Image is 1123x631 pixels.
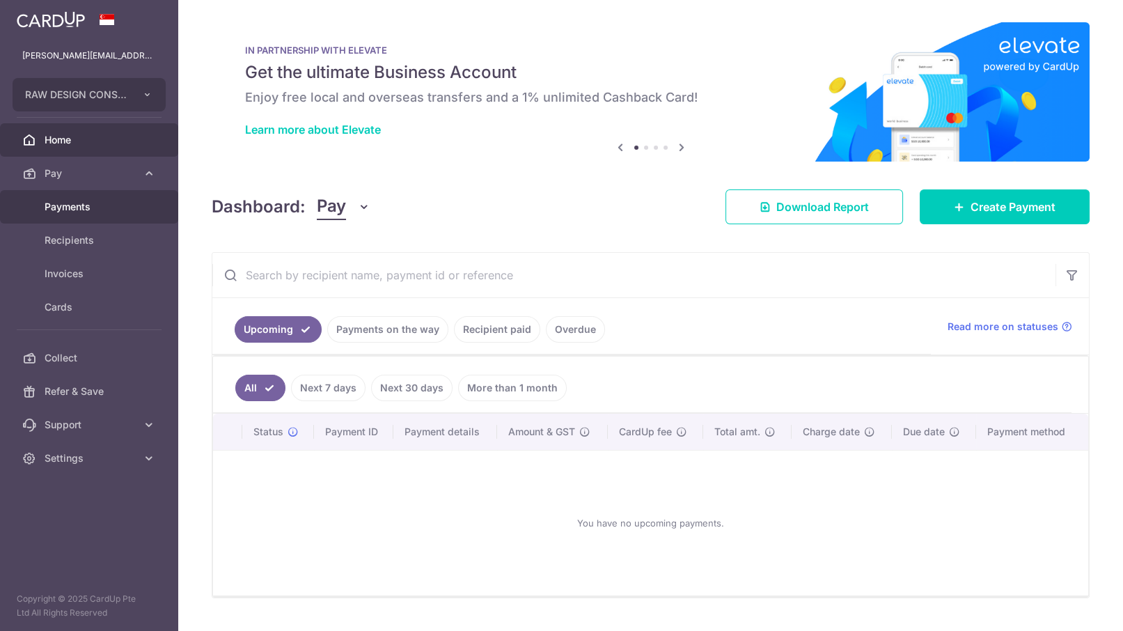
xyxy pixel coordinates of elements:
[45,300,136,314] span: Cards
[976,414,1088,450] th: Payment method
[245,123,381,137] a: Learn more about Elevate
[45,133,136,147] span: Home
[291,375,366,401] a: Next 7 days
[458,375,567,401] a: More than 1 month
[948,320,1058,334] span: Read more on statuses
[327,316,448,343] a: Payments on the way
[45,200,136,214] span: Payments
[45,166,136,180] span: Pay
[45,351,136,365] span: Collect
[25,88,128,102] span: RAW DESIGN CONSULTANTS PTE. LTD.
[13,78,166,111] button: RAW DESIGN CONSULTANTS PTE. LTD.
[212,22,1090,162] img: Renovation banner
[212,253,1055,297] input: Search by recipient name, payment id or reference
[714,425,760,439] span: Total amt.
[803,425,860,439] span: Charge date
[317,194,370,220] button: Pay
[317,194,346,220] span: Pay
[314,414,393,450] th: Payment ID
[45,233,136,247] span: Recipients
[508,425,575,439] span: Amount & GST
[948,320,1072,334] a: Read more on statuses
[393,414,496,450] th: Payment details
[235,316,322,343] a: Upcoming
[45,267,136,281] span: Invoices
[245,89,1056,106] h6: Enjoy free local and overseas transfers and a 1% unlimited Cashback Card!
[235,375,285,401] a: All
[45,384,136,398] span: Refer & Save
[245,45,1056,56] p: IN PARTNERSHIP WITH ELEVATE
[253,425,283,439] span: Status
[546,316,605,343] a: Overdue
[725,189,903,224] a: Download Report
[212,194,306,219] h4: Dashboard:
[454,316,540,343] a: Recipient paid
[245,61,1056,84] h5: Get the ultimate Business Account
[22,49,156,63] p: [PERSON_NAME][EMAIL_ADDRESS][DOMAIN_NAME]
[371,375,453,401] a: Next 30 days
[45,451,136,465] span: Settings
[230,462,1071,584] div: You have no upcoming payments.
[619,425,672,439] span: CardUp fee
[45,418,136,432] span: Support
[17,11,85,28] img: CardUp
[920,189,1090,224] a: Create Payment
[971,198,1055,215] span: Create Payment
[903,425,945,439] span: Due date
[776,198,869,215] span: Download Report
